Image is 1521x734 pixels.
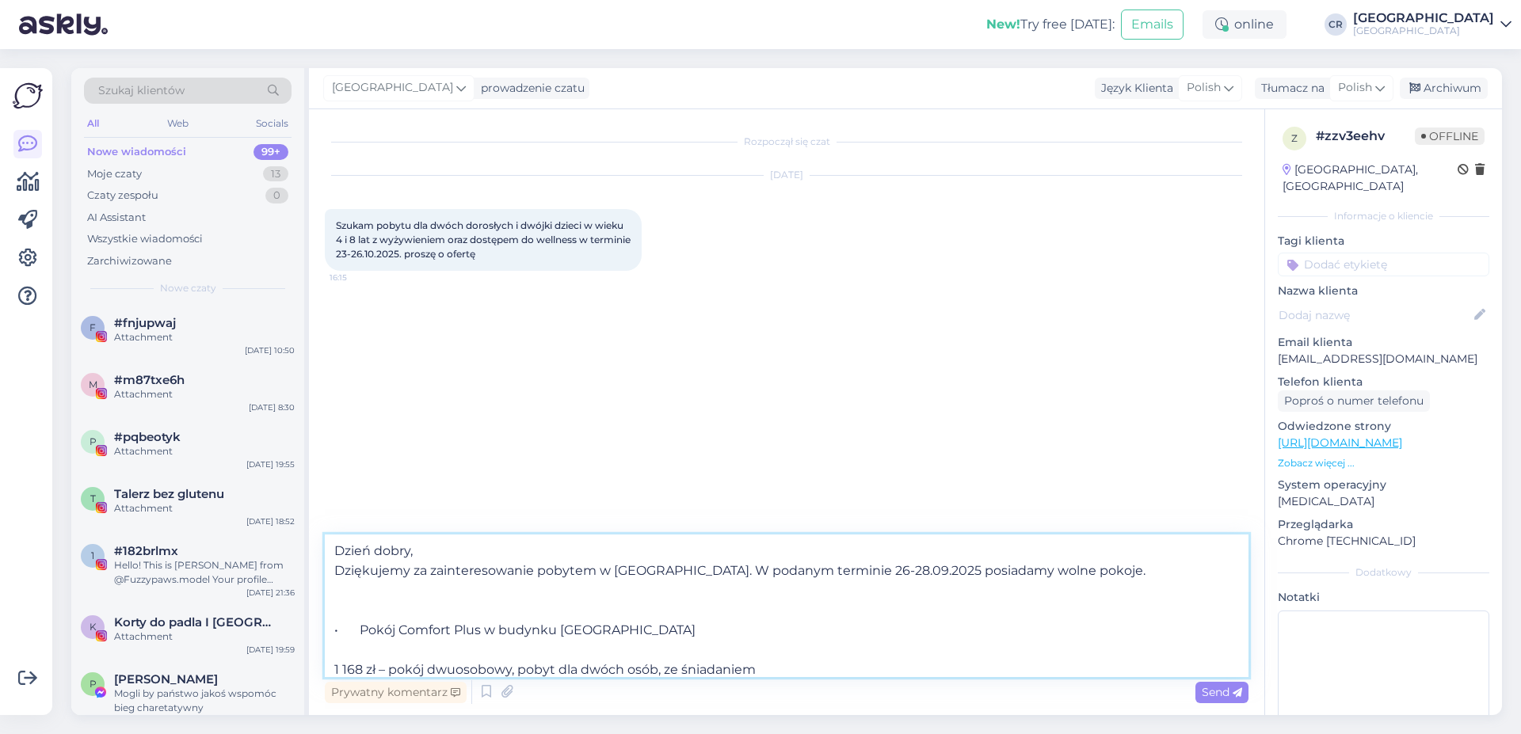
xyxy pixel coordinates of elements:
[1278,533,1489,550] p: Chrome [TECHNICAL_ID]
[1278,253,1489,276] input: Dodać etykietę
[325,682,467,703] div: Prywatny komentarz
[114,430,181,444] span: #pqbeotyk
[1278,283,1489,299] p: Nazwa klienta
[1095,80,1173,97] div: Język Klienta
[90,621,97,633] span: K
[986,15,1115,34] div: Try free [DATE]:
[1278,565,1489,580] div: Dodatkowy
[114,444,295,458] div: Attachment
[1279,306,1471,324] input: Dodaj nazwę
[87,253,172,269] div: Zarchiwizowane
[263,166,288,182] div: 13
[1353,12,1511,37] a: [GEOGRAPHIC_DATA][GEOGRAPHIC_DATA]
[325,168,1248,182] div: [DATE]
[13,81,43,111] img: Askly Logo
[91,550,94,561] span: 1
[87,166,142,182] div: Moje czaty
[265,188,288,203] div: 0
[1278,456,1489,470] p: Zobacz więcej ...
[1353,25,1494,37] div: [GEOGRAPHIC_DATA]
[114,373,185,387] span: #m87txe6h
[114,558,295,587] div: Hello! This is [PERSON_NAME] from @Fuzzypaws.model Your profile caught our eye We are a world Fam...
[330,272,389,283] span: 16:15
[87,144,186,160] div: Nowe wiadomości
[253,144,288,160] div: 99+
[1278,493,1489,510] p: [MEDICAL_DATA]
[98,82,185,99] span: Szukaj klientów
[1316,127,1415,146] div: # zzv3eehv
[1255,80,1325,97] div: Tłumacz na
[1353,12,1494,25] div: [GEOGRAPHIC_DATA]
[1278,351,1489,367] p: [EMAIL_ADDRESS][DOMAIN_NAME]
[87,210,146,226] div: AI Assistant
[114,615,279,629] span: Korty do padla I Szczecin
[1278,516,1489,533] p: Przeglądarka
[1203,10,1287,39] div: online
[1400,78,1488,99] div: Archiwum
[246,515,295,527] div: [DATE] 18:52
[1291,132,1298,144] span: z
[1278,233,1489,249] p: Tagi klienta
[1338,79,1372,97] span: Polish
[90,321,96,333] span: f
[246,587,295,599] div: [DATE] 21:36
[986,17,1020,32] b: New!
[114,686,295,715] div: Mogli by państwo jakoś wspomóc bieg charetatywny
[1278,374,1489,390] p: Telefon klienta
[114,672,218,686] span: Paweł Tcho
[325,135,1248,149] div: Rozpoczął się czat
[114,501,295,515] div: Attachment
[90,678,97,690] span: P
[1415,127,1485,145] span: Offline
[114,487,224,501] span: Talerz bez glutenu
[1121,10,1184,40] button: Emails
[246,458,295,470] div: [DATE] 19:55
[1278,477,1489,493] p: System operacyjny
[1325,13,1347,36] div: CR
[84,113,102,134] div: All
[1278,390,1430,412] div: Poproś o numer telefonu
[1202,685,1242,699] span: Send
[1283,162,1458,195] div: [GEOGRAPHIC_DATA], [GEOGRAPHIC_DATA]
[114,387,295,401] div: Attachment
[325,534,1248,677] textarea: Dzień dobry, Dziękujemy za zainteresowanie pobytem w [GEOGRAPHIC_DATA]. W podanym terminie 26-28....
[164,113,192,134] div: Web
[1278,589,1489,606] p: Notatki
[114,330,295,344] div: Attachment
[1278,209,1489,223] div: Informacje o kliencie
[475,80,585,97] div: prowadzenie czatu
[336,219,633,260] span: Szukam pobytu dla dwóch dorosłych i dwójki dzieci w wieku 4 i 8 lat z wyżywieniem oraz dostępem d...
[90,493,96,504] span: T
[249,401,295,413] div: [DATE] 8:30
[90,435,97,447] span: p
[1187,79,1221,97] span: Polish
[87,231,203,247] div: Wszystkie wiadomości
[1278,435,1402,450] a: [URL][DOMAIN_NAME]
[160,281,216,295] span: Nowe czaty
[114,629,295,644] div: Attachment
[89,378,97,390] span: m
[1278,334,1489,351] p: Email klienta
[332,79,453,97] span: [GEOGRAPHIC_DATA]
[114,544,178,558] span: #182brlmx
[114,316,176,330] span: #fnjupwaj
[253,113,292,134] div: Socials
[1278,418,1489,435] p: Odwiedzone strony
[246,644,295,656] div: [DATE] 19:59
[245,344,295,356] div: [DATE] 10:50
[87,188,158,203] div: Czaty zespołu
